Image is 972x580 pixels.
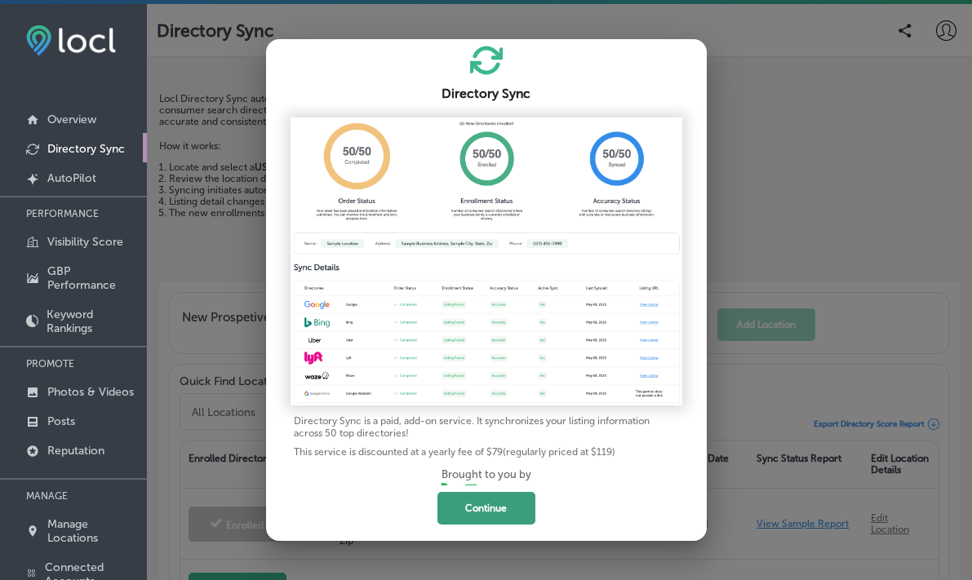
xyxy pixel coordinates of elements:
p: AutoPilot [47,171,96,185]
p: Keyword Rankings [47,308,139,335]
p: Photos & Videos [47,385,134,399]
p: Visibility Score [47,235,123,249]
h2: Directory Sync [286,86,687,101]
p: Directory Sync [47,142,125,156]
img: Travel Oregon [437,483,535,515]
p: Overview [47,113,96,126]
p: GBP Performance [47,264,139,292]
img: fda3e92497d09a02dc62c9cd864e3231.png [26,25,116,55]
p: Brought to you by [279,468,694,480]
button: Continue [437,492,535,525]
p: This service is discounted at a yearly fee of $ 79 (regularly priced at $ 119 ) [294,446,679,458]
p: Directory Sync is a paid, add-on service. It synchronizes your listing information across 50 top ... [294,415,679,440]
p: Posts [47,414,75,428]
p: Reputation [47,444,104,458]
p: Manage Locations [47,517,139,545]
img: 6b39a55ac02f35a9d866cd7ece76c9a6.png [291,117,682,405]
